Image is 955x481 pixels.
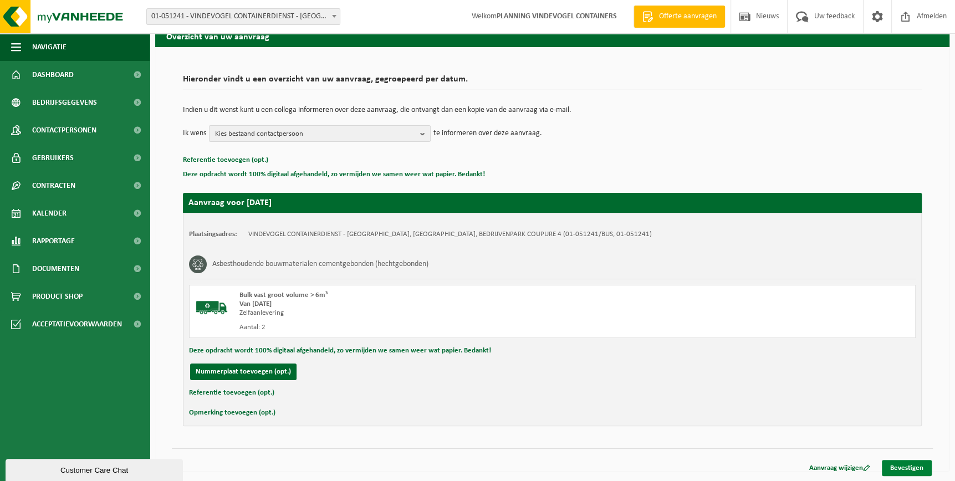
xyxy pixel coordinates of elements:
[189,231,237,238] strong: Plaatsingsadres:
[189,344,491,358] button: Deze opdracht wordt 100% digitaal afgehandeld, zo vermijden we samen weer wat papier. Bedankt!
[801,460,879,476] a: Aanvraag wijzigen
[32,33,67,61] span: Navigatie
[239,291,328,299] span: Bulk vast groot volume > 6m³
[32,89,97,116] span: Bedrijfsgegevens
[189,386,274,400] button: Referentie toevoegen (opt.)
[188,198,272,207] strong: Aanvraag voor [DATE]
[32,227,75,255] span: Rapportage
[248,230,652,239] td: VINDEVOGEL CONTAINERDIENST - [GEOGRAPHIC_DATA], [GEOGRAPHIC_DATA], BEDRIJVENPARK COUPURE 4 (01-05...
[239,323,597,332] div: Aantal: 2
[32,310,122,338] span: Acceptatievoorwaarden
[497,12,617,21] strong: PLANNING VINDEVOGEL CONTAINERS
[195,291,228,324] img: BL-SO-LV.png
[212,255,428,273] h3: Asbesthoudende bouwmaterialen cementgebonden (hechtgebonden)
[32,199,67,227] span: Kalender
[183,125,206,142] p: Ik wens
[239,309,597,318] div: Zelfaanlevering
[6,457,185,481] iframe: chat widget
[239,300,272,308] strong: Van [DATE]
[183,106,922,114] p: Indien u dit wenst kunt u een collega informeren over deze aanvraag, die ontvangt dan een kopie v...
[433,125,542,142] p: te informeren over deze aanvraag.
[147,9,340,24] span: 01-051241 - VINDEVOGEL CONTAINERDIENST - OUDENAARDE - OUDENAARDE
[32,61,74,89] span: Dashboard
[209,125,431,142] button: Kies bestaand contactpersoon
[189,406,275,420] button: Opmerking toevoegen (opt.)
[32,116,96,144] span: Contactpersonen
[634,6,725,28] a: Offerte aanvragen
[32,172,75,199] span: Contracten
[656,11,719,22] span: Offerte aanvragen
[32,144,74,172] span: Gebruikers
[32,283,83,310] span: Product Shop
[183,153,268,167] button: Referentie toevoegen (opt.)
[215,126,416,142] span: Kies bestaand contactpersoon
[190,364,297,380] button: Nummerplaat toevoegen (opt.)
[183,167,485,182] button: Deze opdracht wordt 100% digitaal afgehandeld, zo vermijden we samen weer wat papier. Bedankt!
[32,255,79,283] span: Documenten
[183,75,922,90] h2: Hieronder vindt u een overzicht van uw aanvraag, gegroepeerd per datum.
[155,25,949,47] h2: Overzicht van uw aanvraag
[882,460,932,476] a: Bevestigen
[146,8,340,25] span: 01-051241 - VINDEVOGEL CONTAINERDIENST - OUDENAARDE - OUDENAARDE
